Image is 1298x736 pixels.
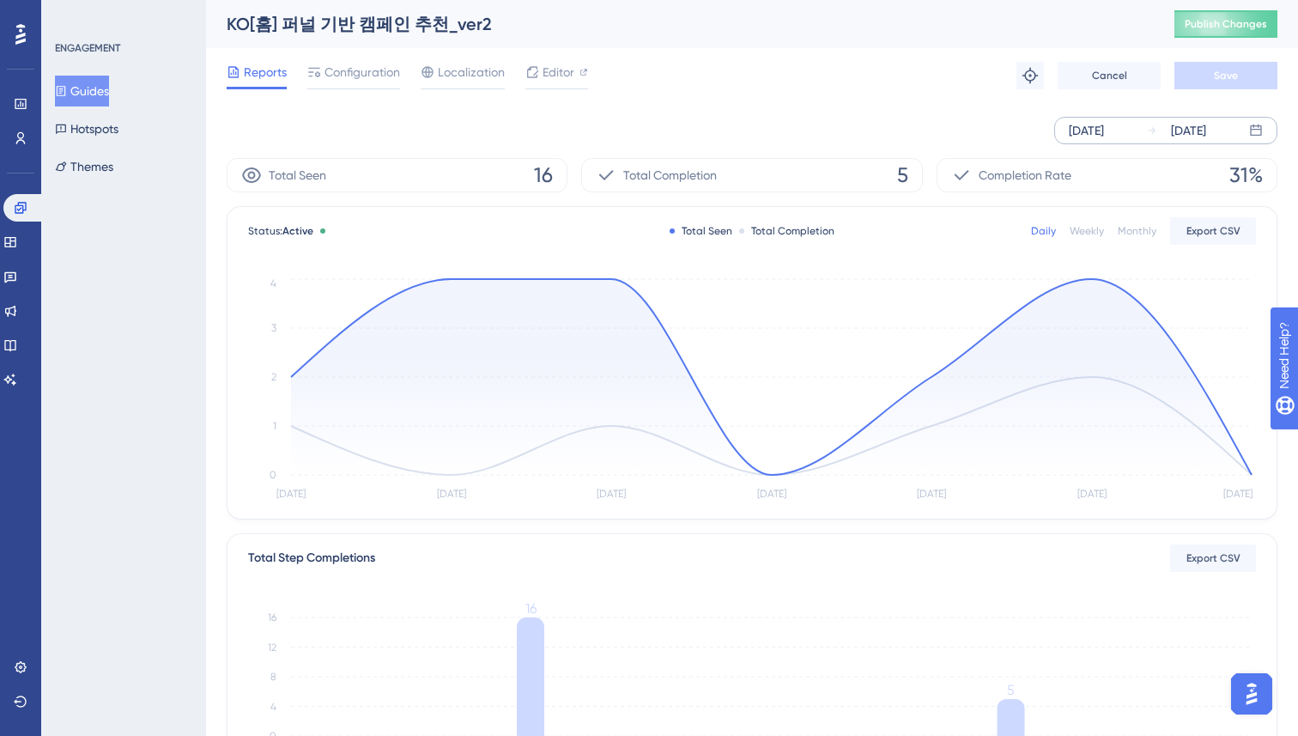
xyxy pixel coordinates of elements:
[1069,120,1104,141] div: [DATE]
[227,12,1131,36] div: KO[홈] 퍼널 기반 캠페인 추천_ver2
[276,488,306,500] tspan: [DATE]
[172,536,343,605] button: Messages
[534,161,553,189] span: 16
[271,371,276,383] tspan: 2
[1174,62,1277,89] button: Save
[897,161,908,189] span: 5
[1186,224,1240,238] span: Export CSV
[168,27,203,62] img: Profile image for Kemal
[739,224,834,238] div: Total Completion
[1170,544,1256,572] button: Export CSV
[248,224,313,238] span: Status:
[437,488,466,500] tspan: [DATE]
[55,113,118,144] button: Hotspots
[1185,17,1267,31] span: Publish Changes
[76,243,216,257] span: Rate your conversation
[295,27,326,58] div: Close
[1214,69,1238,82] span: Save
[273,420,276,432] tspan: 1
[543,62,574,82] span: Editor
[201,27,235,62] img: Profile image for Simay
[1229,161,1263,189] span: 31%
[55,76,109,106] button: Guides
[623,165,717,186] span: Total Completion
[268,642,276,654] tspan: 12
[1031,224,1056,238] div: Daily
[268,611,276,623] tspan: 16
[269,165,326,186] span: Total Seen
[17,202,326,292] div: Recent messageProfile image for SimayRate your conversationSimay•[DATE]
[17,301,326,348] div: Send us a message
[282,225,313,237] span: Active
[271,322,276,334] tspan: 3
[525,600,537,617] tspan: 16
[1171,120,1206,141] div: [DATE]
[35,216,308,234] div: Recent message
[40,4,107,25] span: Need Help?
[1174,10,1277,38] button: Publish Changes
[55,41,120,55] div: ENGAGEMENT
[757,488,786,500] tspan: [DATE]
[1092,69,1127,82] span: Cancel
[1070,224,1104,238] div: Weekly
[1186,551,1240,565] span: Export CSV
[234,27,268,62] img: Profile image for Diênifer
[270,701,276,713] tspan: 4
[438,62,505,82] span: Localization
[1223,488,1253,500] tspan: [DATE]
[670,224,732,238] div: Total Seen
[1118,224,1156,238] div: Monthly
[917,488,946,500] tspan: [DATE]
[270,469,276,481] tspan: 0
[270,671,276,683] tspan: 8
[1226,668,1277,720] iframe: UserGuiding AI Assistant Launcher
[35,242,70,277] img: Profile image for Simay
[66,579,105,591] span: Home
[55,151,113,182] button: Themes
[270,277,276,289] tspan: 4
[1058,62,1161,89] button: Cancel
[228,579,288,591] span: Messages
[248,548,375,569] div: Total Step Completions
[324,62,400,82] span: Configuration
[34,151,309,180] p: How can we help?
[117,259,165,277] div: • [DATE]
[597,488,626,500] tspan: [DATE]
[244,62,287,82] span: Reports
[1007,682,1015,698] tspan: 5
[34,36,134,56] img: logo
[35,315,287,333] div: Send us a message
[34,122,309,151] p: Hi 데이터라이즈! 👋 🌊
[1077,488,1107,500] tspan: [DATE]
[979,165,1071,186] span: Completion Rate
[1170,217,1256,245] button: Export CSV
[76,259,113,277] div: Simay
[18,228,325,291] div: Profile image for SimayRate your conversationSimay•[DATE]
